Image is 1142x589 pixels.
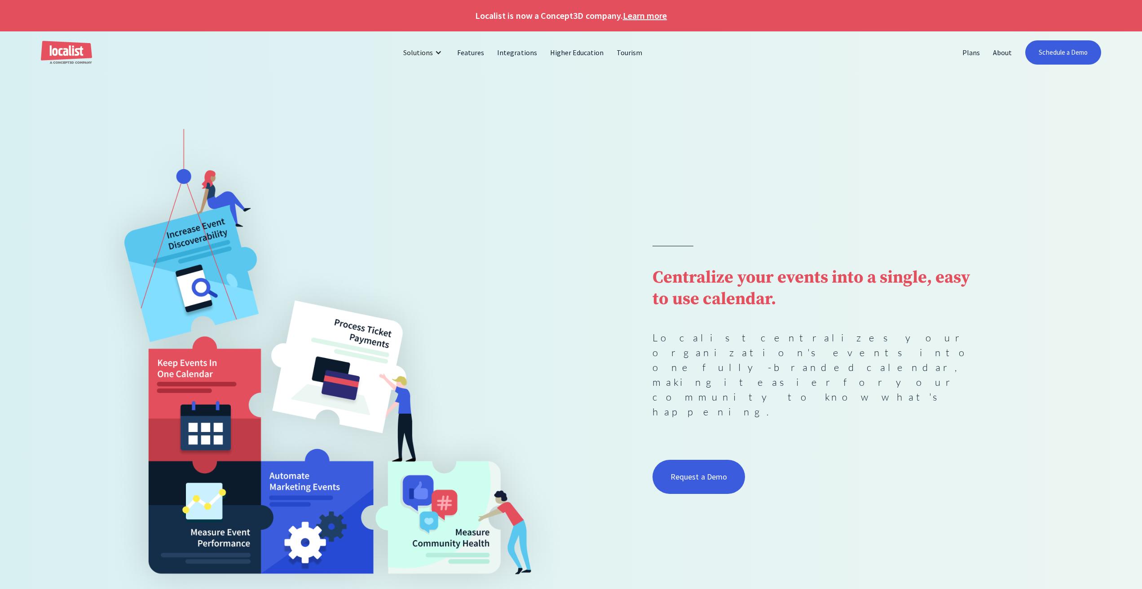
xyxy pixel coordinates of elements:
[491,42,543,63] a: Integrations
[653,460,745,494] a: Request a Demo
[397,42,451,63] div: Solutions
[451,42,491,63] a: Features
[1025,40,1101,65] a: Schedule a Demo
[544,42,611,63] a: Higher Education
[653,330,979,419] p: Localist centralizes your organization's events into one fully-branded calendar, making it easier...
[653,267,970,310] strong: Centralize your events into a single, easy to use calendar.
[956,42,987,63] a: Plans
[41,41,92,65] a: home
[623,9,667,22] a: Learn more
[610,42,649,63] a: Tourism
[403,47,433,58] div: Solutions
[987,42,1019,63] a: About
